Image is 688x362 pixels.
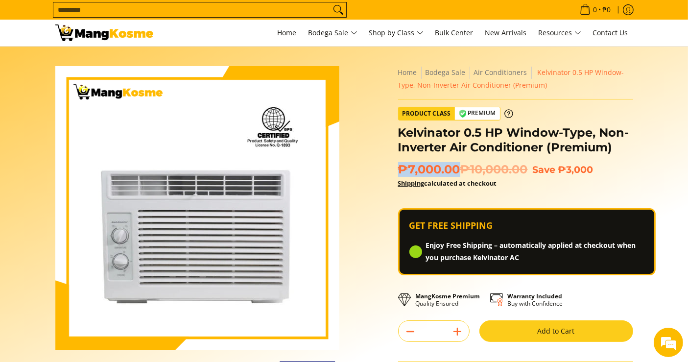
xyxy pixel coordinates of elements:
a: Air Conditioners [474,68,527,77]
p: Quality Ensured [416,292,480,307]
span: ₱3,000 [558,164,593,175]
img: kelvinator-.5hp-window-type-airconditioner-full-view-mang-kosme [55,66,339,350]
strong: Warranty Included [508,292,563,300]
span: Save [533,164,556,175]
span: We're online! [57,115,135,214]
a: Product Class Premium [398,107,513,121]
a: Bodega Sale [304,20,362,46]
a: New Arrivals [480,20,532,46]
span: Home [278,28,297,37]
span: Contact Us [593,28,628,37]
span: ₱0 [601,6,613,13]
textarea: Type your message and hit 'Enter' [5,250,187,285]
h1: Kelvinator 0.5 HP Window-Type, Non-Inverter Air Conditioner (Premium) [398,125,633,155]
img: premium-badge-icon.webp [459,110,467,118]
span: Bodega Sale [308,27,357,39]
span: Premium [455,107,500,120]
a: Resources [534,20,586,46]
a: Bulk Center [430,20,478,46]
a: Home [273,20,302,46]
div: Minimize live chat window [161,5,184,28]
span: 0 [592,6,599,13]
button: Search [331,2,346,17]
span: Product Class [399,107,455,120]
span: Resources [539,27,581,39]
span: Bulk Center [435,28,474,37]
strong: MangKosme Premium [416,292,480,300]
span: Shop by Class [369,27,424,39]
button: Subtract [399,324,422,339]
strong: calculated at checkout [398,179,497,188]
img: Kelvinator 0.5 HP Window-Type Air Conditioner (Premium) l Mang Kosme [55,24,153,41]
del: ₱10,000.00 [460,162,528,177]
span: New Arrivals [485,28,527,37]
nav: Main Menu [163,20,633,46]
span: ₱7,000.00 [398,162,528,177]
span: Kelvinator 0.5 HP Window-Type, Non-Inverter Air Conditioner (Premium) [398,68,624,90]
button: Add [446,324,469,339]
span: • [577,4,614,15]
a: Shop by Class [364,20,428,46]
div: Chat with us now [51,55,165,68]
p: Buy with Confidence [508,292,563,307]
span: Enjoy Free Shipping – automatically applied at checkout when you purchase Kelvinator AC [426,240,644,264]
button: Add to Cart [479,320,633,342]
a: Contact Us [588,20,633,46]
a: Home [398,68,417,77]
a: Shipping [398,179,425,188]
nav: Breadcrumbs [398,66,633,92]
span: GET FREE SHIPPING [409,219,493,232]
a: Bodega Sale [426,68,466,77]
